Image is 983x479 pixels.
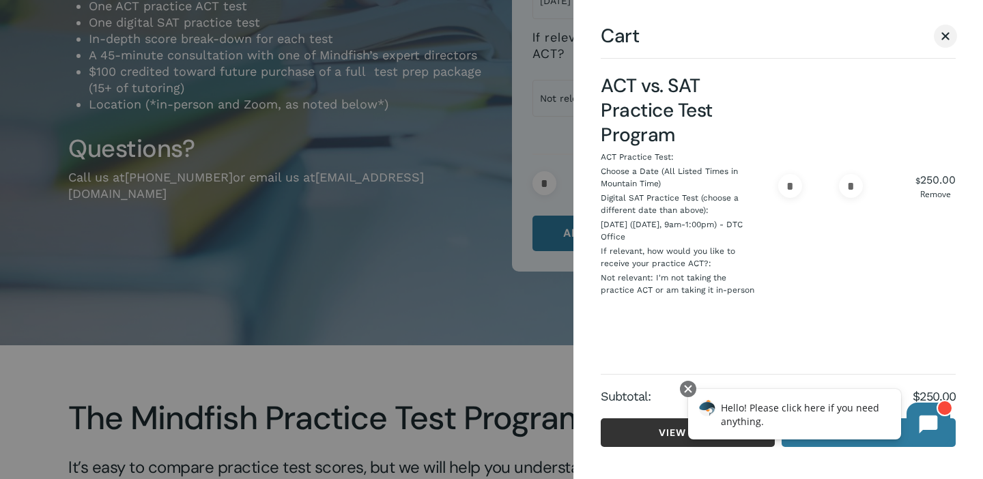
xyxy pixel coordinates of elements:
p: Not relevant: I'm not taking the practice ACT or am taking it in-person [601,272,758,296]
p: [DATE] ([DATE], 9am-1:00pm) - DTC Office [601,218,758,243]
input: Product quantity [805,174,836,198]
iframe: Chatbot [674,378,964,460]
p: Choose a Date (All Listed Times in Mountain Time) [601,165,758,190]
span: $ [915,176,920,186]
a: ACT vs. SAT Practice Test Program [601,73,713,147]
strong: Subtotal: [601,388,913,405]
dt: If relevant, how would you like to receive your practice ACT?: [601,245,755,272]
a: View cart [601,418,775,447]
bdi: 250.00 [915,173,956,186]
dt: ACT Practice Test: [601,151,674,165]
dt: Digital SAT Practice Test (choose a different date than above): [601,192,755,218]
span: Cart [601,27,639,44]
a: Remove ACT vs. SAT Practice Test Program from cart [915,190,956,199]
